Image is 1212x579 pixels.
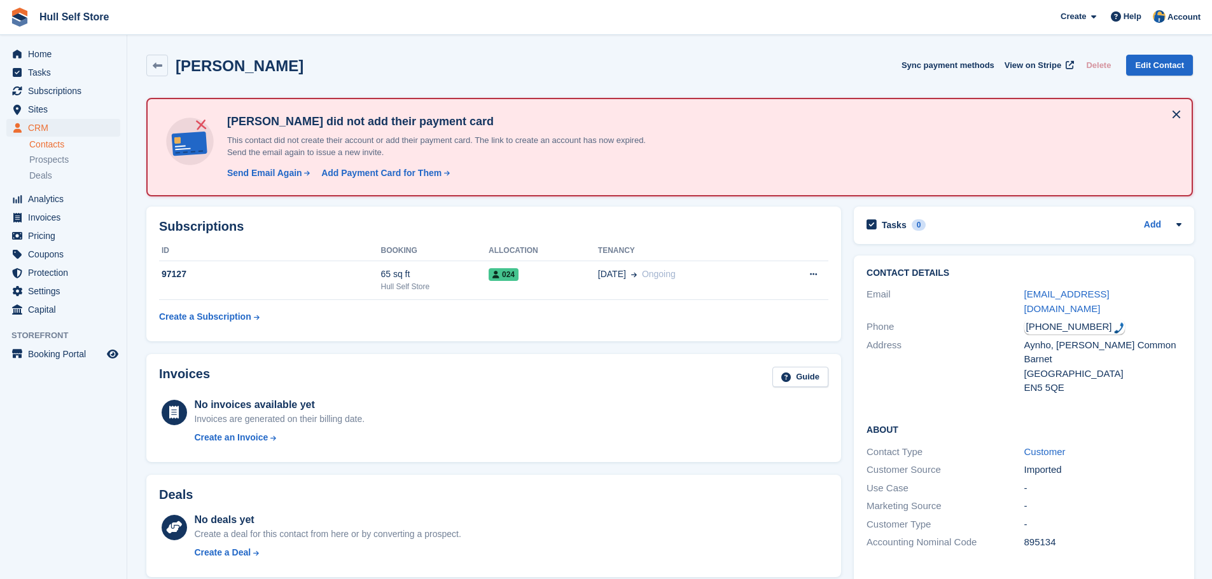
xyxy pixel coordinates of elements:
[28,100,104,118] span: Sites
[10,8,29,27] img: stora-icon-8386f47178a22dfd0bd8f6a31ec36ba5ce8667c1dd55bd0f319d3a0aa187defe.svg
[867,287,1024,316] div: Email
[1024,517,1181,532] div: -
[29,153,120,167] a: Prospects
[6,282,120,300] a: menu
[159,219,828,234] h2: Subscriptions
[28,227,104,245] span: Pricing
[6,345,120,363] a: menu
[1000,55,1076,76] a: View on Stripe
[28,282,104,300] span: Settings
[194,546,251,559] div: Create a Deal
[1061,10,1086,23] span: Create
[1024,535,1181,550] div: 895134
[6,119,120,137] a: menu
[29,169,120,182] a: Deals
[28,190,104,208] span: Analytics
[1024,367,1181,381] div: [GEOGRAPHIC_DATA]
[1124,10,1141,23] span: Help
[380,241,488,261] th: Booking
[867,338,1024,395] div: Address
[867,517,1024,532] div: Customer Type
[6,245,120,263] a: menu
[867,423,1181,435] h2: About
[1024,289,1110,314] a: [EMAIL_ADDRESS][DOMAIN_NAME]
[912,219,926,231] div: 0
[194,512,461,528] div: No deals yet
[28,82,104,100] span: Subscriptions
[176,57,303,74] h2: [PERSON_NAME]
[163,114,217,168] img: no-card-linked-e7822e413c904bf8b177c4d89f31251c4716f9871600ec3ca5bfc59e148c83f4.svg
[28,119,104,137] span: CRM
[222,114,667,129] h4: [PERSON_NAME] did not add their payment card
[159,268,380,281] div: 97127
[1153,10,1166,23] img: Hull Self Store
[321,167,442,180] div: Add Payment Card for Them
[642,269,676,279] span: Ongoing
[6,82,120,100] a: menu
[1024,381,1181,395] div: EN5 5QE
[867,463,1024,477] div: Customer Source
[28,264,104,282] span: Protection
[867,445,1024,460] div: Contact Type
[316,167,451,180] a: Add Payment Card for Them
[6,264,120,282] a: menu
[1126,55,1193,76] a: Edit Contact
[28,64,104,81] span: Tasks
[489,241,598,261] th: Allocation
[194,431,365,444] a: Create an Invoice
[227,167,302,180] div: Send Email Again
[6,227,120,245] a: menu
[772,367,828,388] a: Guide
[29,139,120,151] a: Contacts
[6,45,120,63] a: menu
[1024,463,1181,477] div: Imported
[1024,352,1181,367] div: Barnet
[1024,338,1181,353] div: Aynho, [PERSON_NAME] Common
[6,190,120,208] a: menu
[1024,320,1125,334] div: Call: +447769297982
[1005,59,1061,72] span: View on Stripe
[105,346,120,362] a: Preview store
[489,268,519,281] span: 024
[159,241,380,261] th: ID
[1024,481,1181,496] div: -
[28,208,104,226] span: Invoices
[867,535,1024,550] div: Accounting Nominal Code
[1114,322,1124,334] img: hfpfyWBK5wQHBAGPgDf9c6qAYOxxMAAAAASUVORK5CYII=
[380,268,488,281] div: 65 sq ft
[598,268,626,281] span: [DATE]
[867,499,1024,514] div: Marketing Source
[867,268,1181,278] h2: Contact Details
[159,487,193,502] h2: Deals
[159,310,251,324] div: Create a Subscription
[11,329,127,342] span: Storefront
[1144,218,1161,233] a: Add
[194,528,461,541] div: Create a deal for this contact from here or by converting a prospect.
[29,154,69,166] span: Prospects
[1024,499,1181,514] div: -
[1167,11,1201,24] span: Account
[194,431,268,444] div: Create an Invoice
[6,301,120,318] a: menu
[882,219,907,231] h2: Tasks
[194,412,365,426] div: Invoices are generated on their billing date.
[28,245,104,263] span: Coupons
[902,55,994,76] button: Sync payment methods
[28,301,104,318] span: Capital
[194,546,461,559] a: Create a Deal
[598,241,770,261] th: Tenancy
[222,134,667,159] p: This contact did not create their account or add their payment card. The link to create an accoun...
[380,281,488,292] div: Hull Self Store
[867,320,1024,334] div: Phone
[867,481,1024,496] div: Use Case
[194,397,365,412] div: No invoices available yet
[6,64,120,81] a: menu
[29,170,52,182] span: Deals
[6,100,120,118] a: menu
[159,367,210,388] h2: Invoices
[1081,55,1116,76] button: Delete
[28,45,104,63] span: Home
[159,305,260,329] a: Create a Subscription
[34,6,114,27] a: Hull Self Store
[6,208,120,226] a: menu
